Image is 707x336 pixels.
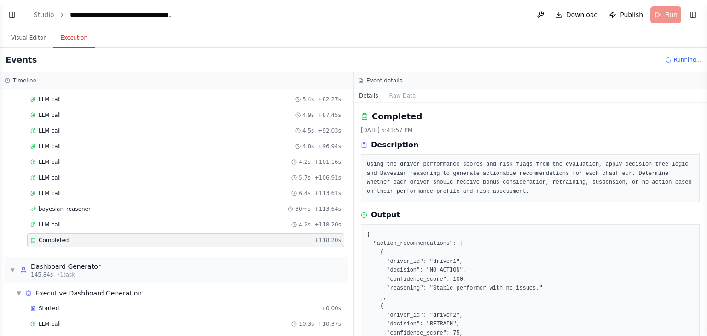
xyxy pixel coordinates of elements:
nav: breadcrumb [34,10,174,19]
h3: Event details [366,77,402,84]
span: + 10.37s [318,320,341,328]
span: LLM call [39,111,61,119]
h3: Output [371,209,400,220]
h2: Events [6,53,37,66]
div: [DATE] 5:41:57 PM [361,127,700,134]
span: Download [566,10,598,19]
div: Dashboard Generator [31,262,101,271]
span: + 92.03s [318,127,341,134]
span: LLM call [39,174,61,181]
span: + 0.00s [321,305,341,312]
button: Details [353,89,384,102]
pre: Using the driver performance scores and risk flags from the evaluation, apply decision tree logic... [367,160,694,196]
span: Started [39,305,59,312]
span: 145.84s [31,271,53,278]
span: + 82.27s [318,96,341,103]
span: LLM call [39,143,61,150]
span: LLM call [39,190,61,197]
div: Executive Dashboard Generation [35,289,142,298]
button: Execution [53,29,95,48]
a: Studio [34,11,54,18]
span: ▼ [10,266,15,274]
span: 4.9s [302,111,314,119]
span: bayesian_reasoner [39,205,91,213]
button: Visual Editor [4,29,53,48]
button: Publish [605,6,647,23]
span: Running... [673,56,701,64]
h3: Timeline [13,77,36,84]
span: 4.5s [302,127,314,134]
button: Show left sidebar [6,8,18,21]
h2: Completed [372,110,422,123]
span: LLM call [39,320,61,328]
span: 6.4s [299,190,310,197]
span: 4.2s [299,158,310,166]
button: Raw Data [384,89,422,102]
span: + 87.45s [318,111,341,119]
span: 30ms [295,205,310,213]
span: • 1 task [57,271,75,278]
button: Show right sidebar [687,8,700,21]
span: Completed [39,237,69,244]
span: + 106.91s [314,174,341,181]
span: LLM call [39,158,61,166]
span: 5.4s [302,96,314,103]
span: LLM call [39,127,61,134]
span: 5.7s [299,174,310,181]
h3: Description [371,139,418,151]
span: + 96.94s [318,143,341,150]
span: ▼ [16,290,22,297]
button: Download [551,6,602,23]
span: 10.3s [299,320,314,328]
span: 4.8s [302,143,314,150]
span: + 113.61s [314,190,341,197]
span: LLM call [39,221,61,228]
span: 4.2s [299,221,310,228]
span: + 118.20s [314,221,341,228]
span: Publish [620,10,643,19]
span: + 118.20s [314,237,341,244]
span: + 101.16s [314,158,341,166]
span: + 113.64s [314,205,341,213]
span: LLM call [39,96,61,103]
